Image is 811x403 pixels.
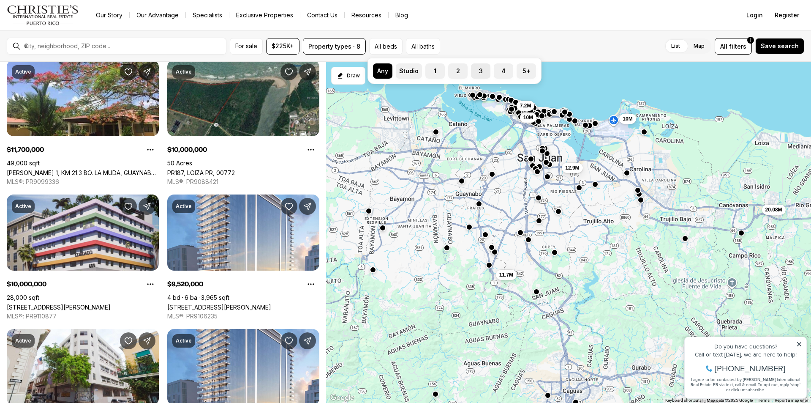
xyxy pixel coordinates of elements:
[619,114,636,124] button: 10M
[142,276,159,293] button: Property options
[562,163,582,173] button: 12.9M
[406,38,440,55] button: All baths
[765,206,782,213] span: 20.08M
[517,101,535,111] button: 7.2M
[499,271,513,278] span: 11.7M
[280,198,297,215] button: Save Property: 1149 ASHFORD AVENUE VANDERBILT RESIDENCES #1602
[15,337,31,344] p: Active
[7,304,111,311] a: 609 CONDADO AVENUE, SAN JUAN PR, 00907
[369,38,403,55] button: All beds
[139,63,155,80] button: Share Property
[139,198,155,215] button: Share Property
[272,43,294,49] span: $225K+
[302,141,319,158] button: Property options
[331,67,365,85] button: Start drawing
[35,40,105,48] span: [PHONE_NUMBER]
[396,63,422,79] label: Studio
[517,63,536,79] label: 5+
[494,63,513,79] label: 4
[565,164,579,171] span: 12.9M
[186,9,229,21] a: Specialists
[389,9,415,21] a: Blog
[176,69,192,75] p: Active
[623,115,632,122] span: 10M
[167,169,235,176] a: PR187, LOIZA PR, 00772
[746,12,763,19] span: Login
[120,198,137,215] button: Save Property: 609 CONDADO AVENUE
[142,141,159,158] button: Property options
[176,203,192,210] p: Active
[729,42,746,51] span: filters
[120,63,137,80] button: Save Property: CARR 1, KM 21.3 BO. LA MUDA
[15,203,31,210] p: Active
[345,9,388,21] a: Resources
[761,43,799,49] span: Save search
[167,304,271,311] a: 1149 ASHFORD AVENUE VANDERBILT RESIDENCES #1602, SAN JUAN PR, 00907
[7,5,79,25] img: logo
[130,9,185,21] a: Our Advantage
[520,102,531,109] span: 7.2M
[230,38,263,55] button: For sale
[520,112,536,123] button: 10M
[741,7,768,24] button: Login
[715,38,752,55] button: Allfilters1
[720,42,727,51] span: All
[687,38,711,54] label: Map
[770,7,804,24] button: Register
[11,52,120,68] span: I agree to be contacted by [PERSON_NAME] International Real Estate PR via text, call & email. To ...
[9,19,122,25] div: Do you have questions?
[448,63,468,79] label: 2
[299,63,316,80] button: Share Property
[299,332,316,349] button: Share Property
[229,9,300,21] a: Exclusive Properties
[373,63,392,79] label: Any
[15,69,31,75] p: Active
[762,205,786,215] button: 20.08M
[7,169,159,176] a: CARR 1, KM 21.3 BO. LA MUDA, GUAYNABO PR, 00969
[120,332,137,349] button: Save Property: 201 TETUAN ST
[750,37,751,44] span: 1
[496,270,517,280] button: 11.7M
[755,38,804,54] button: Save search
[299,198,316,215] button: Share Property
[775,12,799,19] span: Register
[89,9,129,21] a: Our Story
[302,276,319,293] button: Property options
[235,43,257,49] span: For sale
[471,63,490,79] label: 3
[300,9,344,21] button: Contact Us
[266,38,299,55] button: $225K+
[176,337,192,344] p: Active
[664,38,687,54] label: List
[425,63,445,79] label: 1
[523,114,533,121] span: 10M
[280,332,297,349] button: Save Property: 1149 ASHFORD AVENUE VANDERBILT RESIDENCES #902
[9,27,122,33] div: Call or text [DATE], we are here to help!
[139,332,155,349] button: Share Property
[303,38,366,55] button: Property types · 8
[280,63,297,80] button: Save Property: PR187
